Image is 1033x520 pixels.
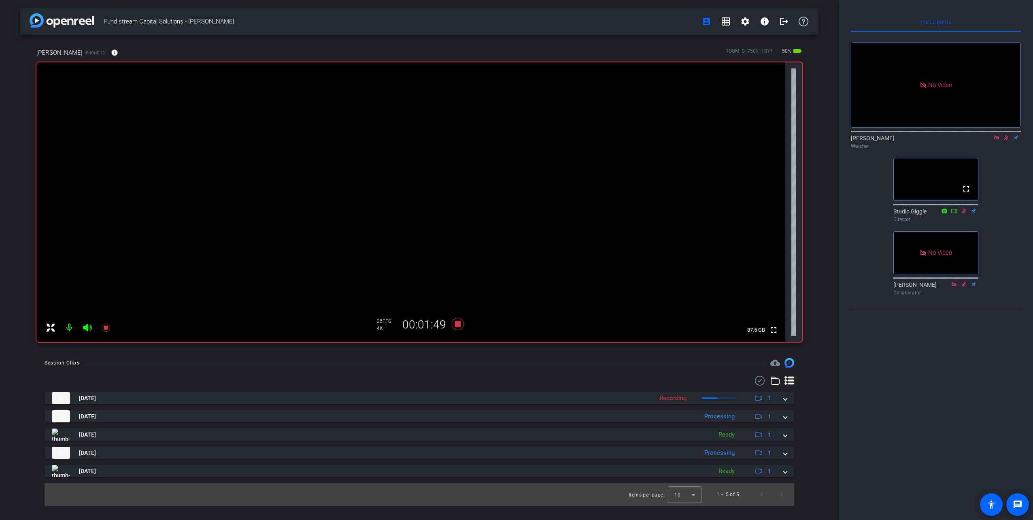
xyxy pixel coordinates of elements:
[928,81,952,88] span: No Video
[725,47,773,59] div: ROOM ID: 750911377
[1013,500,1022,509] mat-icon: message
[793,46,802,56] mat-icon: battery_std
[740,17,750,26] mat-icon: settings
[893,216,978,223] div: Director
[986,500,996,509] mat-icon: accessibility
[928,249,952,256] span: No Video
[85,50,105,56] span: iPhone 13
[779,17,789,26] mat-icon: logout
[760,17,769,26] mat-icon: info
[397,318,451,332] div: 00:01:49
[784,358,794,368] img: Session clips
[79,430,96,439] span: [DATE]
[781,45,793,58] span: 50%
[383,318,391,324] span: FPS
[79,467,96,475] span: [DATE]
[45,465,794,477] mat-expansion-panel-header: thumb-nail[DATE]Ready1
[770,358,780,368] span: Destinations for your clips
[52,428,70,441] img: thumb-nail
[768,430,771,439] span: 1
[629,491,665,499] div: Items per page:
[700,448,739,458] div: Processing
[30,13,94,28] img: app-logo
[655,394,691,403] div: Recording
[768,412,771,421] span: 1
[769,325,778,335] mat-icon: fullscreen
[45,392,794,404] mat-expansion-panel-header: thumb-nail[DATE]Recording1
[714,430,739,439] div: Ready
[961,184,971,194] mat-icon: fullscreen
[52,465,70,477] img: thumb-nail
[45,410,794,422] mat-expansion-panel-header: thumb-nail[DATE]Processing1
[52,447,70,459] img: thumb-nail
[377,318,397,324] div: 25
[772,485,791,504] button: Next page
[716,490,739,499] div: 1 – 5 of 5
[768,394,771,403] span: 1
[851,143,1021,150] div: Watcher
[768,449,771,457] span: 1
[45,359,80,367] div: Session Clips
[700,412,739,421] div: Processing
[111,49,118,56] mat-icon: info
[52,392,70,404] img: thumb-nail
[714,467,739,476] div: Ready
[45,428,794,441] mat-expansion-panel-header: thumb-nail[DATE]Ready1
[79,449,96,457] span: [DATE]
[893,281,978,296] div: [PERSON_NAME]
[893,207,978,223] div: Studio Giggle
[920,19,951,25] span: Participants
[721,17,731,26] mat-icon: grid_on
[45,447,794,459] mat-expansion-panel-header: thumb-nail[DATE]Processing1
[744,325,768,335] span: 87.5 GB
[768,467,771,475] span: 1
[36,48,83,57] span: [PERSON_NAME]
[752,485,772,504] button: Previous page
[893,289,978,296] div: Collaborator
[104,13,697,30] span: Fund stream Capital Solutions - [PERSON_NAME]
[851,134,1021,150] div: [PERSON_NAME]
[770,358,780,368] mat-icon: cloud_upload
[701,17,711,26] mat-icon: account_box
[79,412,96,421] span: [DATE]
[377,325,397,332] div: 4K
[52,410,70,422] img: thumb-nail
[79,394,96,403] span: [DATE]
